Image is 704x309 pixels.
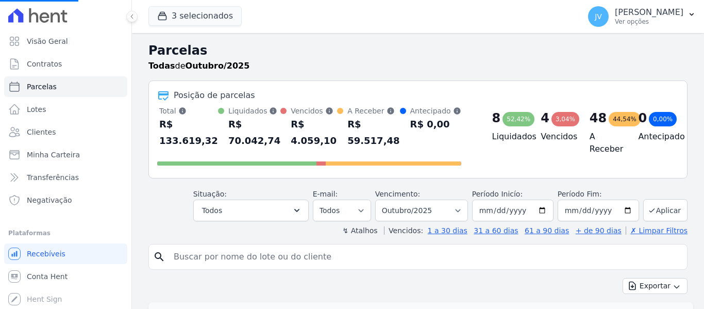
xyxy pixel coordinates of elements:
[4,190,127,210] a: Negativação
[643,199,688,221] button: Aplicar
[410,116,461,133] div: R$ 0,00
[4,122,127,142] a: Clientes
[4,266,127,287] a: Conta Hent
[27,59,62,69] span: Contratos
[595,13,602,20] span: JV
[626,226,688,235] a: ✗ Limpar Filtros
[148,61,175,71] strong: Todas
[8,227,123,239] div: Plataformas
[313,190,338,198] label: E-mail:
[384,226,423,235] label: Vencidos:
[228,116,280,149] div: R$ 70.042,74
[148,41,688,60] h2: Parcelas
[27,150,80,160] span: Minha Carteira
[649,112,677,126] div: 0,00%
[347,116,399,149] div: R$ 59.517,48
[638,131,671,143] h4: Antecipado
[541,131,573,143] h4: Vencidos
[174,89,255,102] div: Posição de parcelas
[27,172,79,183] span: Transferências
[623,278,688,294] button: Exportar
[347,106,399,116] div: A Receber
[615,7,683,18] p: [PERSON_NAME]
[576,226,622,235] a: + de 90 dias
[4,76,127,97] a: Parcelas
[291,116,337,149] div: R$ 4.059,10
[502,112,534,126] div: 52,42%
[27,271,68,282] span: Conta Hent
[153,251,165,263] i: search
[202,204,222,217] span: Todos
[410,106,461,116] div: Antecipado
[159,116,218,149] div: R$ 133.619,32
[193,190,227,198] label: Situação:
[193,200,309,221] button: Todos
[4,243,127,264] a: Recebíveis
[472,190,523,198] label: Período Inicío:
[148,6,242,26] button: 3 selecionados
[492,131,525,143] h4: Liquidados
[27,104,46,115] span: Lotes
[342,226,377,235] label: ↯ Atalhos
[291,106,337,116] div: Vencidos
[609,112,641,126] div: 44,54%
[590,131,622,155] h4: A Receber
[428,226,467,235] a: 1 a 30 dias
[4,167,127,188] a: Transferências
[148,60,249,72] p: de
[4,99,127,120] a: Lotes
[27,127,56,137] span: Clientes
[159,106,218,116] div: Total
[186,61,250,71] strong: Outubro/2025
[27,82,57,92] span: Parcelas
[375,190,420,198] label: Vencimento:
[27,249,65,259] span: Recebíveis
[167,247,683,267] input: Buscar por nome do lote ou do cliente
[492,110,501,126] div: 8
[474,226,518,235] a: 31 a 60 dias
[541,110,549,126] div: 4
[4,54,127,74] a: Contratos
[638,110,647,126] div: 0
[590,110,607,126] div: 48
[228,106,280,116] div: Liquidados
[580,2,704,31] button: JV [PERSON_NAME] Ver opções
[551,112,579,126] div: 3,04%
[27,36,68,46] span: Visão Geral
[525,226,569,235] a: 61 a 90 dias
[4,144,127,165] a: Minha Carteira
[558,189,639,200] label: Período Fim:
[4,31,127,52] a: Visão Geral
[27,195,72,205] span: Negativação
[615,18,683,26] p: Ver opções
